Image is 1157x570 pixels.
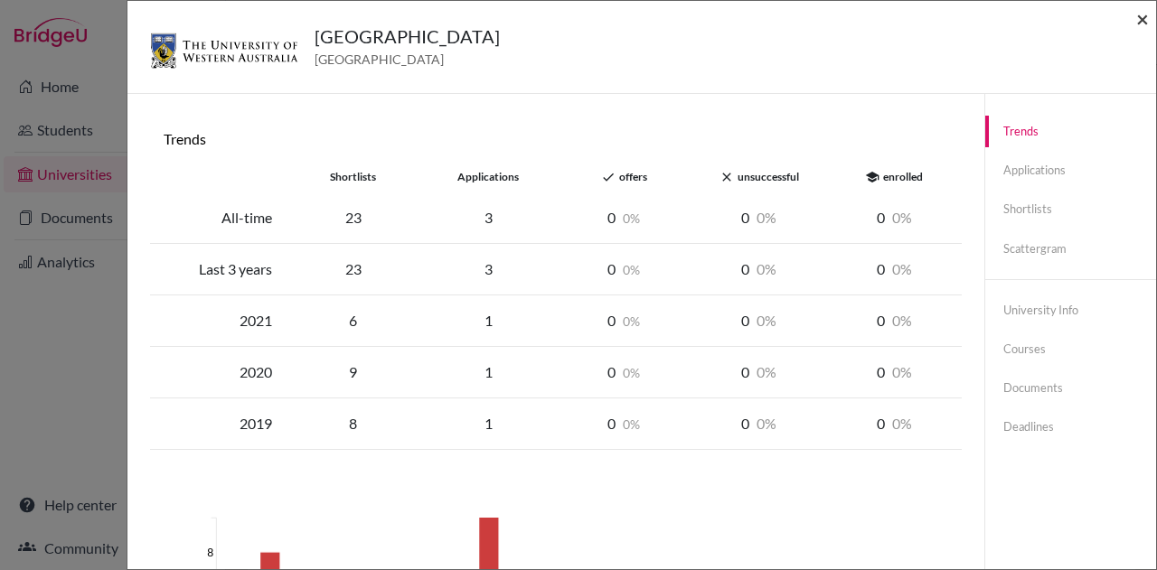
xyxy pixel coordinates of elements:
span: 0 [623,365,640,380]
div: 0 [691,207,827,229]
h5: [GEOGRAPHIC_DATA] [315,23,500,50]
img: au_uwa_4mfw_oe1.png [149,23,300,71]
div: 0 [556,310,691,332]
div: 3 [420,207,556,229]
span: 0 [892,312,912,329]
div: 6 [286,310,421,332]
a: Applications [985,154,1156,186]
div: 0 [827,258,963,280]
a: Shortlists [985,193,1156,225]
i: close [720,170,734,184]
div: All-time [150,207,286,229]
div: 0 [556,361,691,383]
text: 8 [207,547,213,559]
a: Scattergram [985,233,1156,265]
div: 0 [556,258,691,280]
div: 0 [827,413,963,435]
div: 0 [827,310,963,332]
span: unsuccessful [738,170,799,183]
div: 9 [286,361,421,383]
div: 0 [691,361,827,383]
span: 0 [892,260,912,277]
h6: Trends [164,130,948,147]
div: 1 [420,361,556,383]
div: 0 [556,207,691,229]
div: 0 [827,361,963,383]
a: Deadlines [985,411,1156,443]
div: 0 [827,207,963,229]
div: Last 3 years [150,258,286,280]
span: 0 [757,363,776,380]
span: 0 [757,415,776,432]
span: 0 [892,209,912,226]
span: 0 [892,415,912,432]
div: 23 [286,207,421,229]
span: 0 [757,209,776,226]
div: shortlists [286,169,421,185]
span: 0 [757,260,776,277]
span: offers [619,170,647,183]
div: 0 [691,413,827,435]
a: Trends [985,116,1156,147]
button: Close [1136,8,1149,30]
div: 0 [556,413,691,435]
div: 2019 [150,413,286,435]
span: 0 [623,262,640,277]
div: 3 [420,258,556,280]
span: enrolled [883,170,923,183]
div: 1 [420,413,556,435]
span: 0 [623,313,640,329]
div: 8 [286,413,421,435]
span: 0 [892,363,912,380]
div: 0 [691,258,827,280]
div: 0 [691,310,827,332]
div: 2020 [150,361,286,383]
div: 1 [420,310,556,332]
div: applications [420,169,556,185]
div: 23 [286,258,421,280]
a: Courses [985,333,1156,365]
span: × [1136,5,1149,32]
a: Documents [985,372,1156,404]
span: [GEOGRAPHIC_DATA] [315,50,500,69]
i: done [601,170,616,184]
span: 0 [623,416,640,432]
span: 0 [757,312,776,329]
a: University info [985,294,1156,326]
i: school [865,170,880,184]
span: 0 [623,210,640,226]
div: 2021 [150,310,286,332]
